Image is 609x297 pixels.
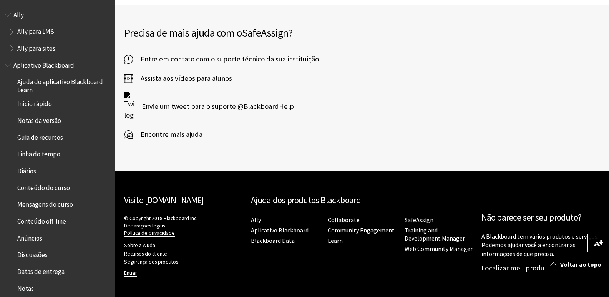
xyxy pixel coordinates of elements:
a: Encontre mais ajuda [124,129,202,140]
a: Visite [DOMAIN_NAME] [124,194,204,206]
span: Envie um tweet para o suporte @BlackboardHelp [134,101,294,112]
span: Discussões [17,249,48,259]
a: Política de privacidade [124,230,175,237]
span: Conteúdo do curso [17,181,70,192]
span: Entre em contato com o suporte técnico da sua instituição [133,53,319,65]
p: © Copyright 2018 Blackboard Inc. [124,215,243,237]
span: Ally [13,8,24,19]
a: Community Engagement [328,226,395,234]
span: Aplicativo Blackboard [13,59,74,69]
span: Conteúdo off-line [17,215,66,225]
span: Linha do tempo [17,148,60,158]
a: Web Community Manager [405,245,473,253]
p: A Blackboard tem vários produtos e serviços. Podemos ajudar você a encontrar as informações de qu... [481,232,601,258]
a: Training and Development Manager [405,226,465,242]
span: Início rápido [17,98,52,108]
a: SafeAssign [405,216,433,224]
a: Segurança dos produtos [124,259,178,265]
a: Sobre a Ajuda [124,242,155,249]
span: Ajuda do aplicativo Blackboard Learn [17,76,110,94]
span: Notas da versão [17,114,61,124]
h2: Não parece ser seu produto? [481,211,601,224]
span: Encontre mais ajuda [133,129,202,140]
a: Voltar ao topo [544,257,609,272]
a: Entrar [124,270,137,277]
span: Diários [17,164,36,175]
a: Entre em contato com o suporte técnico da sua instituição [124,53,319,65]
h2: Ajuda dos produtos Blackboard [251,194,474,207]
span: SafeAssign [242,26,288,40]
a: Recursos do cliente [124,251,167,257]
span: Assista aos vídeos para alunos [133,73,232,84]
nav: Book outline for Anthology Ally Help [5,8,111,55]
img: Twitter logo [124,92,134,121]
span: Guia de recursos [17,131,63,141]
a: Ally [251,216,261,224]
span: Mensagens do curso [17,198,73,209]
h2: Precisa de mais ajuda com o ? [124,25,362,41]
span: Anúncios [17,232,42,242]
span: Ally para LMS [17,25,54,36]
a: Assista aos vídeos para alunos [124,73,232,84]
a: Blackboard Data [251,237,295,245]
span: Datas de entrega [17,265,65,275]
span: Notas [17,282,34,292]
a: Collaborate [328,216,360,224]
a: Twitter logo Envie um tweet para o suporte @BlackboardHelp [124,92,294,121]
a: Learn [328,237,343,245]
span: Ally para sites [17,42,55,52]
a: Localizar meu produto [481,264,551,272]
a: Declarações legais [124,222,165,229]
a: Aplicativo Blackboard [251,226,309,234]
